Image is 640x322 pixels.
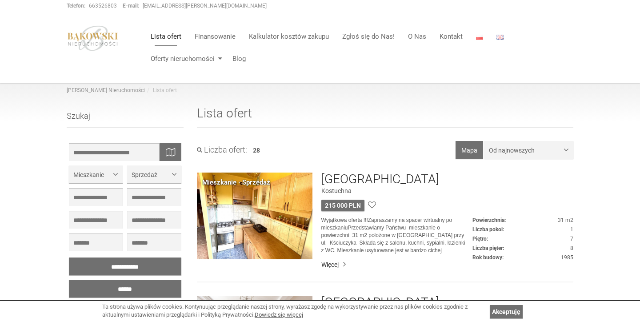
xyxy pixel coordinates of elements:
h1: Lista ofert [197,107,574,128]
img: Mieszkanie Sprzedaż Katowice Kostuchna Jana Kściuczyka [197,173,312,259]
figure: Kostuchna [321,186,573,195]
div: Wyszukaj na mapie [159,143,181,161]
a: Więcej [321,260,573,269]
img: logo [67,25,119,51]
p: Wyjątkowa oferta !!!Zapraszamy na spacer wirtualny po mieszkaniuPrzedstawiamy Państwu mieszkanie ... [321,217,472,255]
button: Mapa [456,141,483,159]
a: Akceptuję [490,305,523,318]
a: Kontakt [433,28,469,45]
img: Polski [476,35,483,40]
button: Mieszkanie [69,165,123,183]
strong: Telefon: [67,3,85,9]
a: 663526803 [89,3,117,9]
a: Kalkulator kosztów zakupu [242,28,336,45]
dt: Liczba pięter: [472,245,504,252]
a: Oferty nieruchomości [144,50,226,68]
dd: 8 [472,245,573,252]
a: [PERSON_NAME] Nieruchomości [67,87,145,93]
a: Finansowanie [188,28,242,45]
a: Lista ofert [144,28,188,45]
div: Mieszkanie · Sprzedaż [202,178,270,187]
dt: Powierzchnia: [472,217,506,224]
div: Ta strona używa plików cookies. Kontynuując przeglądanie naszej strony, wyrażasz zgodę na wykorzy... [102,303,485,319]
a: O Nas [401,28,433,45]
div: 215 000 PLN [321,200,364,211]
a: Blog [226,50,246,68]
span: Mieszkanie [73,170,112,179]
span: 28 [253,147,260,154]
a: Dowiedz się więcej [255,311,303,318]
dt: Liczba pokoi: [472,226,504,233]
a: Zgłoś się do Nas! [336,28,401,45]
span: Od najnowszych [489,146,562,155]
li: Lista ofert [145,87,177,94]
dt: Piętro: [472,235,488,243]
img: English [496,35,504,40]
dd: 1 [472,226,573,233]
a: [EMAIL_ADDRESS][PERSON_NAME][DOMAIN_NAME] [143,3,267,9]
a: [GEOGRAPHIC_DATA] [321,173,439,186]
strong: E-mail: [123,3,139,9]
button: Od najnowszych [484,141,573,159]
span: Sprzedaż [132,170,170,179]
dd: 7 [472,235,573,243]
h3: Szukaj [67,112,184,128]
button: Sprzedaż [127,165,181,183]
dd: 1985 [472,254,573,262]
dd: 31 m2 [472,217,573,224]
a: [GEOGRAPHIC_DATA] [321,296,439,310]
dt: Rok budowy: [472,254,504,262]
h3: Liczba ofert: [197,145,247,154]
